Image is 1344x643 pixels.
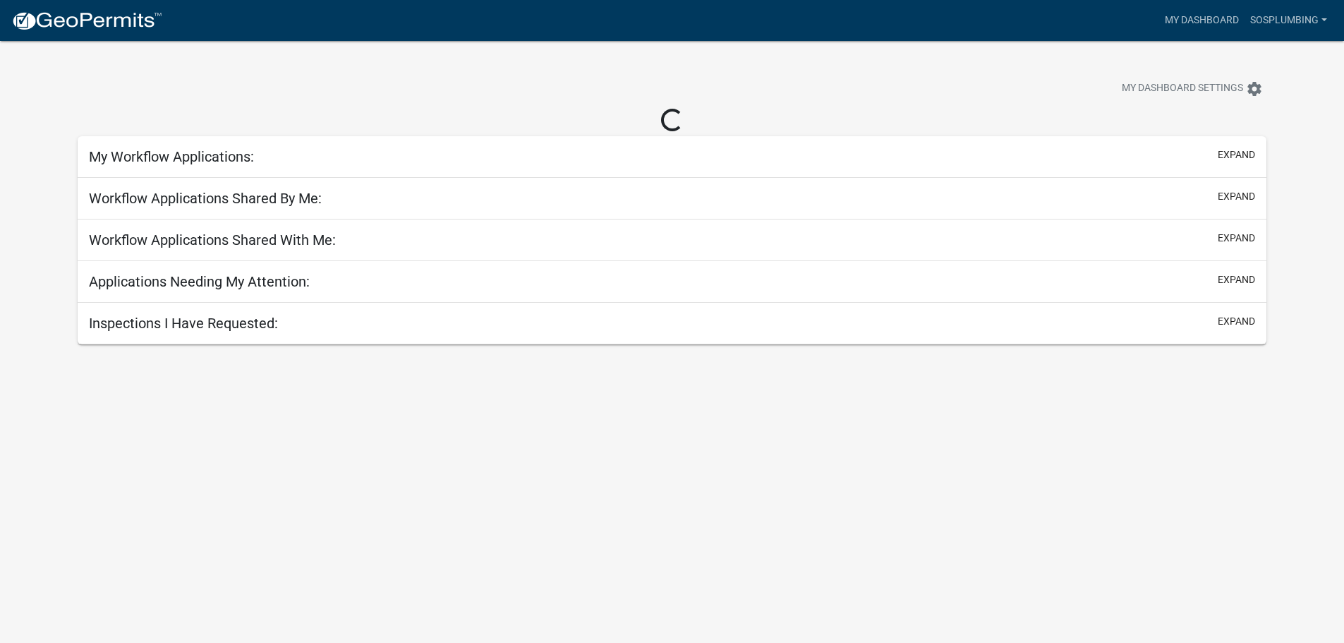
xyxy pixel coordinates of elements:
span: My Dashboard Settings [1122,80,1243,97]
h5: Workflow Applications Shared With Me: [89,232,336,248]
i: settings [1246,80,1263,97]
h5: Workflow Applications Shared By Me: [89,190,322,207]
button: expand [1218,314,1255,329]
a: My Dashboard [1159,7,1245,34]
button: expand [1218,272,1255,287]
button: expand [1218,189,1255,204]
button: expand [1218,148,1255,162]
h5: Applications Needing My Attention: [89,273,310,290]
a: SOSPLUMBING [1245,7,1333,34]
h5: My Workflow Applications: [89,148,254,165]
button: My Dashboard Settingssettings [1110,75,1274,102]
h5: Inspections I Have Requested: [89,315,278,332]
button: expand [1218,231,1255,246]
